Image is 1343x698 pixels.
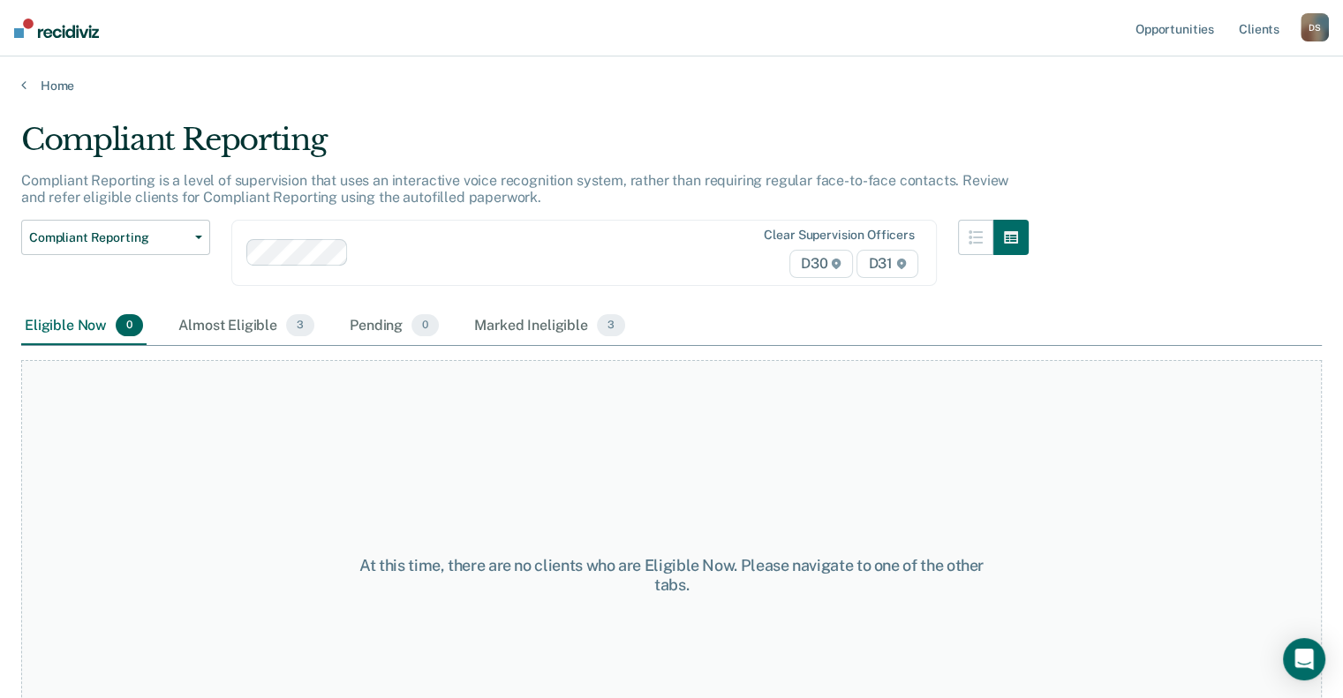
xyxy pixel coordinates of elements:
div: At this time, there are no clients who are Eligible Now. Please navigate to one of the other tabs. [347,556,997,594]
button: DS [1301,13,1329,41]
img: Recidiviz [14,19,99,38]
p: Compliant Reporting is a level of supervision that uses an interactive voice recognition system, ... [21,172,1008,206]
span: 3 [286,314,314,337]
span: D30 [789,250,853,278]
div: Almost Eligible3 [175,307,318,346]
span: 0 [116,314,143,337]
span: D31 [856,250,917,278]
div: Pending0 [346,307,442,346]
button: Compliant Reporting [21,220,210,255]
span: 3 [597,314,625,337]
div: Compliant Reporting [21,122,1029,172]
span: Compliant Reporting [29,230,188,245]
div: Marked Ineligible3 [471,307,629,346]
div: Clear supervision officers [764,228,914,243]
a: Home [21,78,1322,94]
span: 0 [411,314,439,337]
div: D S [1301,13,1329,41]
div: Open Intercom Messenger [1283,638,1325,680]
div: Eligible Now0 [21,307,147,346]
